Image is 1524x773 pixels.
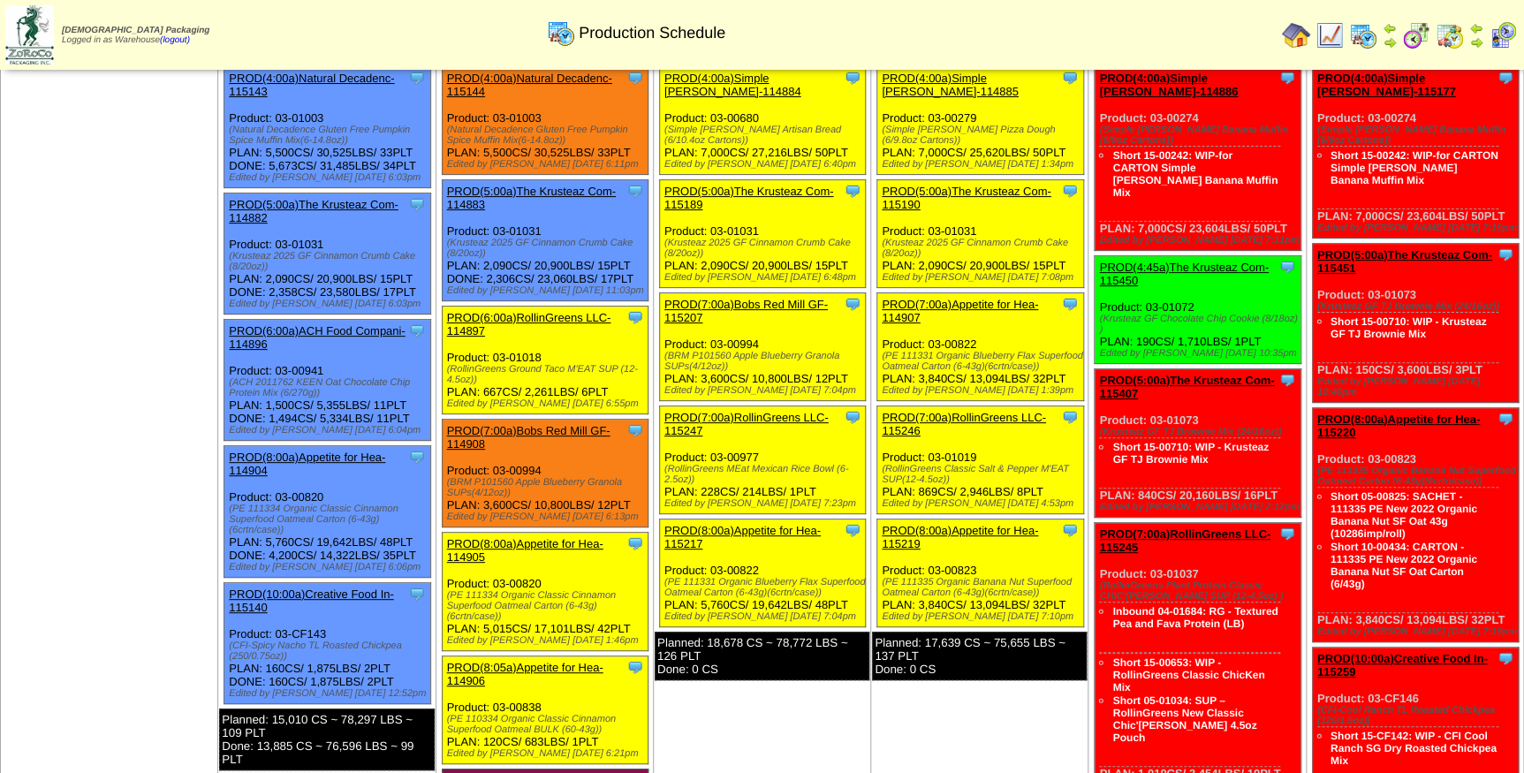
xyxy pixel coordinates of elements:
[655,632,869,680] div: Planned: 18,678 CS ~ 78,772 LBS ~ 126 PLT Done: 0 CS
[229,125,430,146] div: (Natural Decadence Gluten Free Pumpkin Spice Muffin Mix(6-14.8oz))
[229,562,430,572] div: Edited by [PERSON_NAME] [DATE] 6:06pm
[1383,35,1397,49] img: arrowright.gif
[1278,258,1296,276] img: Tooltip
[626,308,644,326] img: Tooltip
[442,656,648,764] div: Product: 03-00838 PLAN: 120CS / 683LBS / 1PLT
[882,159,1083,170] div: Edited by [PERSON_NAME] [DATE] 1:34pm
[579,24,725,42] span: Production Schedule
[1402,21,1430,49] img: calendarblend.gif
[1099,72,1238,98] a: PROD(4:00a)Simple [PERSON_NAME]-114886
[447,125,648,146] div: (Natural Decadence Gluten Free Pumpkin Spice Muffin Mix(6-14.8oz))
[1469,35,1483,49] img: arrowright.gif
[229,640,430,662] div: (CFI-Spicy Nacho TL Roasted Chickpea (250/0.75oz))
[664,524,821,550] a: PROD(8:00a)Appetite for Hea-115217
[1112,441,1269,466] a: Short 15-00710: WIP - Krusteaz GF TJ Brownie Mix
[1317,72,1456,98] a: PROD(4:00a)Simple [PERSON_NAME]-115177
[1317,626,1519,637] div: Edited by [PERSON_NAME] [DATE] 7:19pm
[1331,541,1477,590] a: Short 10-00434: CARTON - 111335 PE New 2022 Organic Banana Nut SF Oat Carton (6/43g)
[224,193,431,315] div: Product: 03-01031 PLAN: 2,090CS / 20,900LBS / 15PLT DONE: 2,358CS / 23,580LBS / 17PLT
[447,285,648,296] div: Edited by [PERSON_NAME] [DATE] 11:03pm
[1497,649,1514,667] img: Tooltip
[1489,21,1517,49] img: calendarcustomer.gif
[626,69,644,87] img: Tooltip
[1317,223,1519,233] div: Edited by [PERSON_NAME] [DATE] 7:19pm
[1112,605,1278,630] a: Inbound 04-01684: RG - Textured Pea and Fava Protein (LB)
[664,577,866,598] div: (PE 111331 Organic Blueberry Flax Superfood Oatmeal Carton (6-43g)(6crtn/case))
[1061,295,1079,313] img: Tooltip
[664,385,866,396] div: Edited by [PERSON_NAME] [DATE] 7:04pm
[1099,374,1274,400] a: PROD(5:00a)The Krusteaz Com-115407
[877,519,1084,627] div: Product: 03-00823 PLAN: 3,840CS / 13,094LBS / 32PLT
[1331,730,1497,767] a: Short 15-CF142: WIP - CFI Cool Ranch SG Dry Roasted Chickpea Mix
[447,238,648,259] div: (Krusteaz 2025 GF Cinnamon Crumb Cake (8/20oz))
[1317,466,1519,487] div: (PE 111335 Organic Banana Nut Superfood Oatmeal Carton (6-43g)(6crtn/case))
[872,632,1087,680] div: Planned: 17,639 CS ~ 75,655 LBS ~ 137 PLT Done: 0 CS
[1317,413,1480,439] a: PROD(8:00a)Appetite for Hea-115220
[1061,69,1079,87] img: Tooltip
[1317,652,1488,678] a: PROD(10:00a)Creative Food In-115259
[1436,21,1464,49] img: calendarinout.gif
[1317,376,1519,398] div: Edited by [PERSON_NAME] [DATE] 10:40pm
[1061,521,1079,539] img: Tooltip
[1278,69,1296,87] img: Tooltip
[1317,248,1492,275] a: PROD(5:00a)The Krusteaz Com-115451
[877,67,1084,175] div: Product: 03-00279 PLAN: 7,000CS / 25,620LBS / 50PLT
[1061,182,1079,200] img: Tooltip
[447,748,648,759] div: Edited by [PERSON_NAME] [DATE] 6:21pm
[229,72,394,98] a: PROD(4:00a)Natural Decadenc-115143
[408,448,426,466] img: Tooltip
[229,324,405,351] a: PROD(6:00a)ACH Food Compani-114896
[408,69,426,87] img: Tooltip
[442,307,648,414] div: Product: 03-01018 PLAN: 667CS / 2,261LBS / 6PLT
[659,519,866,627] div: Product: 03-00822 PLAN: 5,760CS / 19,642LBS / 48PLT
[1315,21,1344,49] img: line_graph.gif
[664,185,833,211] a: PROD(5:00a)The Krusteaz Com-115189
[229,451,385,477] a: PROD(8:00a)Appetite for Hea-114904
[664,159,866,170] div: Edited by [PERSON_NAME] [DATE] 6:40pm
[877,406,1084,514] div: Product: 03-01019 PLAN: 869CS / 2,946LBS / 8PLT
[229,425,430,436] div: Edited by [PERSON_NAME] [DATE] 6:04pm
[229,587,393,614] a: PROD(10:00a)Creative Food In-115140
[664,238,866,259] div: (Krusteaz 2025 GF Cinnamon Crumb Cake (8/20oz))
[659,406,866,514] div: Product: 03-00977 PLAN: 228CS / 214LBS / 1PLT
[229,688,430,699] div: Edited by [PERSON_NAME] [DATE] 12:52pm
[1112,656,1264,693] a: Short 15-00653: WIP - RollinGreens Classic ChicKen Mix
[1099,427,1300,437] div: (Krusteaz GF TJ Brownie Mix (24/16oz))
[626,534,644,552] img: Tooltip
[160,35,190,45] a: (logout)
[1095,369,1301,518] div: Product: 03-01073 PLAN: 840CS / 20,160LBS / 16PLT
[1095,256,1301,364] div: Product: 03-01072 PLAN: 190CS / 1,710LBS / 1PLT
[442,533,648,651] div: Product: 03-00820 PLAN: 5,015CS / 17,101LBS / 42PLT
[1099,502,1300,512] div: Edited by [PERSON_NAME] [DATE] 2:12pm
[1497,246,1514,263] img: Tooltip
[62,26,209,35] span: [DEMOGRAPHIC_DATA] Packaging
[882,298,1038,324] a: PROD(7:00a)Appetite for Hea-114907
[1099,527,1270,554] a: PROD(7:00a)RollinGreens LLC-115245
[882,125,1083,146] div: (Simple [PERSON_NAME] Pizza Dough (6/9.8oz Cartons))
[447,590,648,622] div: (PE 111334 Organic Classic Cinnamon Superfood Oatmeal Carton (6-43g)(6crtn/case))
[1331,315,1487,340] a: Short 15-00710: WIP - Krusteaz GF TJ Brownie Mix
[664,72,801,98] a: PROD(4:00a)Simple [PERSON_NAME]-114884
[408,585,426,602] img: Tooltip
[229,198,398,224] a: PROD(5:00a)The Krusteaz Com-114882
[447,185,616,211] a: PROD(5:00a)The Krusteaz Com-114883
[1317,301,1519,312] div: (Krusteaz GF TJ Brownie Mix (24/16oz))
[1099,314,1300,335] div: (Krusteaz GF Chocolate Chip Cookie (8/18oz) )
[844,182,861,200] img: Tooltip
[1095,67,1301,251] div: Product: 03-00274 PLAN: 7,000CS / 23,604LBS / 50PLT
[1099,261,1268,287] a: PROD(4:45a)The Krusteaz Com-115450
[447,364,648,385] div: (RollinGreens Ground Taco M'EAT SUP (12-4.5oz))
[882,351,1083,372] div: (PE 111331 Organic Blueberry Flax Superfood Oatmeal Carton (6-43g)(6crtn/case))
[547,19,575,47] img: calendarprod.gif
[626,182,644,200] img: Tooltip
[447,635,648,646] div: Edited by [PERSON_NAME] [DATE] 1:46pm
[442,180,648,301] div: Product: 03-01031 PLAN: 2,090CS / 20,900LBS / 15PLT DONE: 2,306CS / 23,060LBS / 17PLT
[1331,490,1477,540] a: Short 05-00825: SACHET - 111335 PE New 2022 Organic Banana Nut SF Oat 43g (10286imp/roll)
[664,298,828,324] a: PROD(7:00a)Bobs Red Mill GF-115207
[882,238,1083,259] div: (Krusteaz 2025 GF Cinnamon Crumb Cake (8/20oz))
[1282,21,1310,49] img: home.gif
[224,583,431,704] div: Product: 03-CF143 PLAN: 160CS / 1,875LBS / 2PLT DONE: 160CS / 1,875LBS / 2PLT
[229,377,430,398] div: (ACH 2011762 KEEN Oat Chocolate Chip Protein Mix (6/270g))
[1497,410,1514,428] img: Tooltip
[229,172,430,183] div: Edited by [PERSON_NAME] [DATE] 6:03pm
